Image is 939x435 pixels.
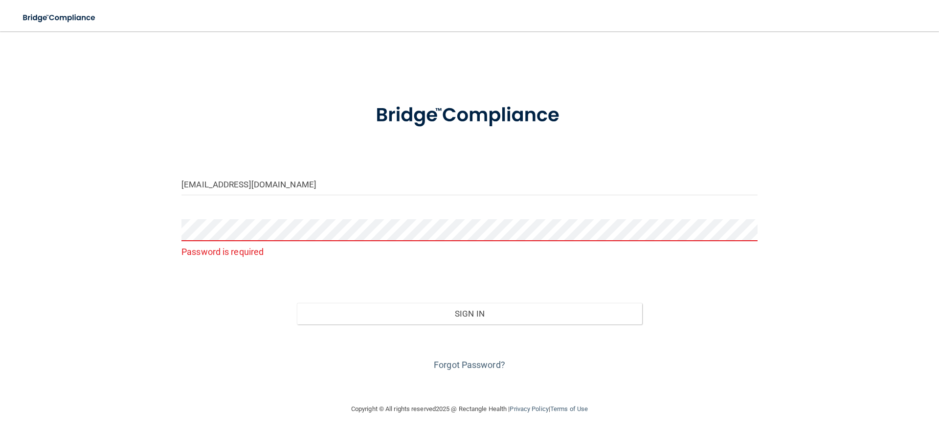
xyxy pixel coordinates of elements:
a: Forgot Password? [434,360,505,370]
p: Password is required [181,244,758,260]
a: Terms of Use [550,405,588,412]
a: Privacy Policy [510,405,548,412]
img: bridge_compliance_login_screen.278c3ca4.svg [356,90,583,141]
div: Copyright © All rights reserved 2025 @ Rectangle Health | | [291,393,648,425]
input: Email [181,173,758,195]
img: bridge_compliance_login_screen.278c3ca4.svg [15,8,105,28]
button: Sign In [297,303,643,324]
